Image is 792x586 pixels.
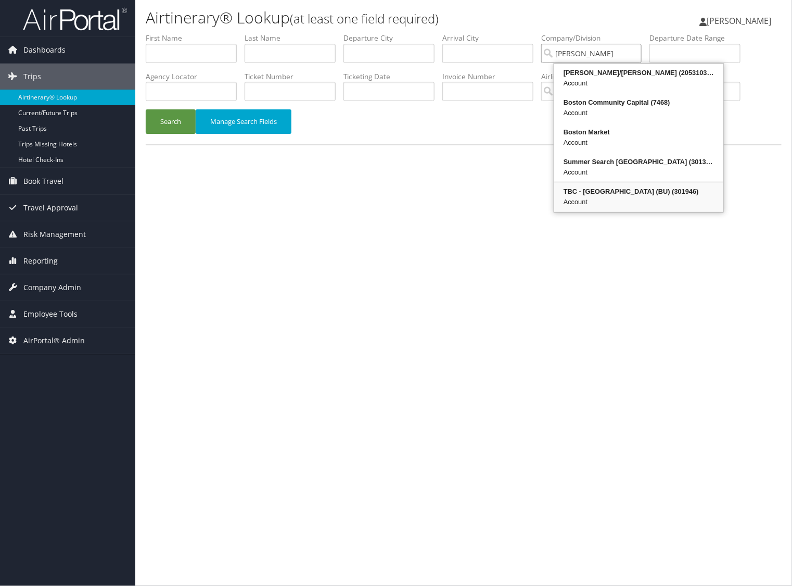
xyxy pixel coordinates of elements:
div: Boston Community Capital (7468) [556,97,722,108]
div: Account [556,197,722,207]
small: (at least one field required) [290,10,439,27]
div: Summer Search [GEOGRAPHIC_DATA] (301306) [556,157,722,167]
span: Travel Approval [23,195,78,221]
div: Boston Market [556,127,722,138]
span: Risk Management [23,221,86,247]
button: Manage Search Fields [196,109,291,134]
span: Employee Tools [23,301,78,327]
label: Ticket Number [245,71,343,82]
label: Invoice Number [442,71,541,82]
label: Airline [541,71,649,82]
div: TBC - [GEOGRAPHIC_DATA] (BU) (301946) [556,186,722,197]
span: Book Travel [23,168,63,194]
span: [PERSON_NAME] [707,15,771,27]
label: Ticketing Date [343,71,442,82]
label: Agency Locator [146,71,245,82]
label: Arrival City [442,33,541,43]
label: Departure City [343,33,442,43]
span: AirPortal® Admin [23,328,85,354]
label: Last Name [245,33,343,43]
div: Account [556,167,722,178]
span: Trips [23,64,41,90]
a: [PERSON_NAME] [699,5,782,36]
img: airportal-logo.png [23,7,127,31]
label: Company/Division [541,33,649,43]
label: Departure Date Range [649,33,748,43]
span: Reporting [23,248,58,274]
div: Account [556,138,722,148]
h1: Airtinerary® Lookup [146,7,570,29]
span: Company Admin [23,275,81,301]
div: Account [556,78,722,89]
div: Account [556,108,722,118]
label: First Name [146,33,245,43]
button: Search [146,109,196,134]
span: Dashboards [23,37,66,63]
div: [PERSON_NAME]/[PERSON_NAME] (2053103417) [556,68,722,78]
